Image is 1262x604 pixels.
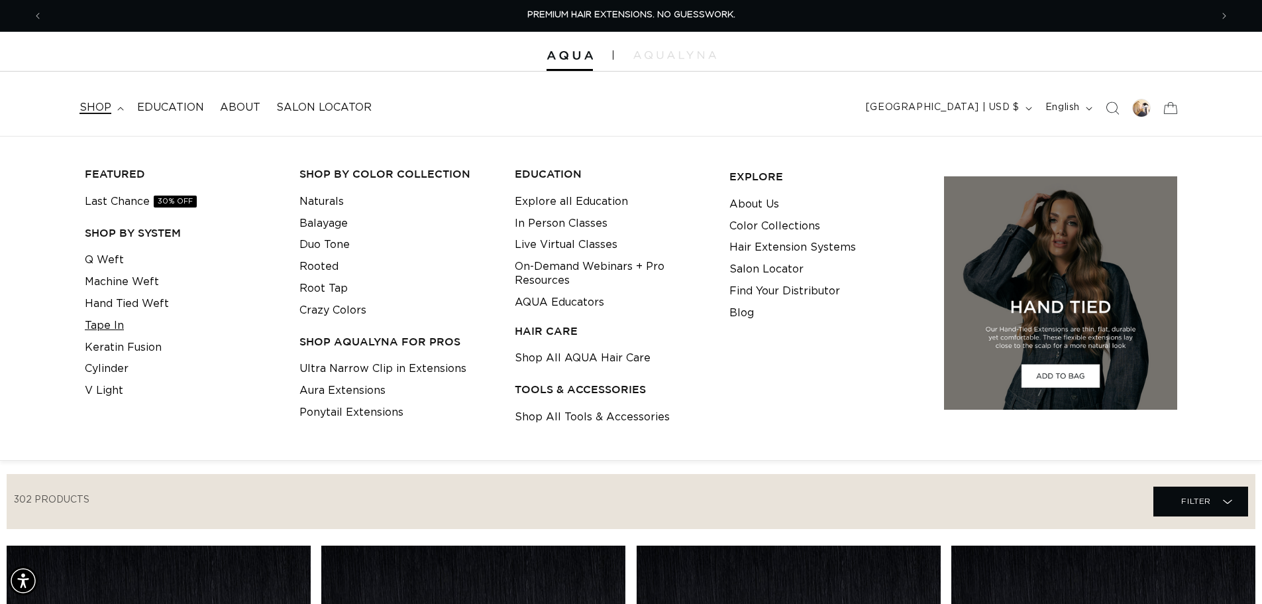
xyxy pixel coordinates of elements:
span: Education [137,101,204,115]
summary: Search [1098,93,1127,123]
h3: EDUCATION [515,167,709,181]
h3: SHOP BY SYSTEM [85,226,279,240]
button: Next announcement [1210,3,1239,29]
a: AQUA Educators [515,292,604,314]
a: Shop All AQUA Hair Care [515,347,651,369]
a: Rooted [299,256,339,278]
a: Machine Weft [85,271,159,293]
span: Filter [1181,489,1211,514]
h3: HAIR CARE [515,324,709,338]
a: In Person Classes [515,213,607,235]
span: English [1045,101,1080,115]
img: aqualyna.com [633,51,716,59]
a: Education [129,93,212,123]
a: About [212,93,268,123]
a: Aura Extensions [299,380,386,402]
h3: FEATURED [85,167,279,181]
img: Aqua Hair Extensions [547,51,593,60]
a: Explore all Education [515,191,628,213]
h3: TOOLS & ACCESSORIES [515,383,709,396]
span: Salon Locator [276,101,372,115]
a: Salon Locator [268,93,380,123]
button: Previous announcement [23,3,52,29]
span: shop [79,101,111,115]
button: English [1037,95,1098,121]
a: Blog [729,302,754,324]
h3: Shop AquaLyna for Pros [299,335,494,349]
button: [GEOGRAPHIC_DATA] | USD $ [858,95,1037,121]
a: Color Collections [729,215,820,237]
h3: EXPLORE [729,170,923,184]
a: Hand Tied Weft [85,293,169,315]
a: Cylinder [85,358,129,380]
a: Hair Extension Systems [729,237,856,259]
a: Duo Tone [299,234,350,256]
a: Find Your Distributor [729,280,840,302]
span: PREMIUM HAIR EXTENSIONS. NO GUESSWORK. [527,11,735,19]
summary: Filter [1153,487,1248,516]
a: Shop All Tools & Accessories [515,406,670,428]
span: About [220,101,260,115]
div: Accessibility Menu [9,566,38,595]
span: [GEOGRAPHIC_DATA] | USD $ [866,101,1020,115]
a: V Light [85,380,123,402]
a: Salon Locator [729,259,804,280]
a: Naturals [299,191,344,213]
span: 302 products [14,495,89,505]
a: Last Chance30% OFF [85,191,197,213]
a: Tape In [85,315,124,337]
a: Crazy Colors [299,300,366,322]
a: On-Demand Webinars + Pro Resources [515,256,709,292]
a: About Us [729,194,779,215]
a: Ponytail Extensions [299,402,403,424]
a: Root Tap [299,278,348,300]
a: Keratin Fusion [85,337,162,359]
span: 30% OFF [154,196,197,208]
a: Ultra Narrow Clip in Extensions [299,358,466,380]
a: Live Virtual Classes [515,234,617,256]
a: Balayage [299,213,348,235]
iframe: Chat Widget [1196,540,1262,604]
a: Q Weft [85,249,124,271]
h3: Shop by Color Collection [299,167,494,181]
summary: shop [72,93,129,123]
